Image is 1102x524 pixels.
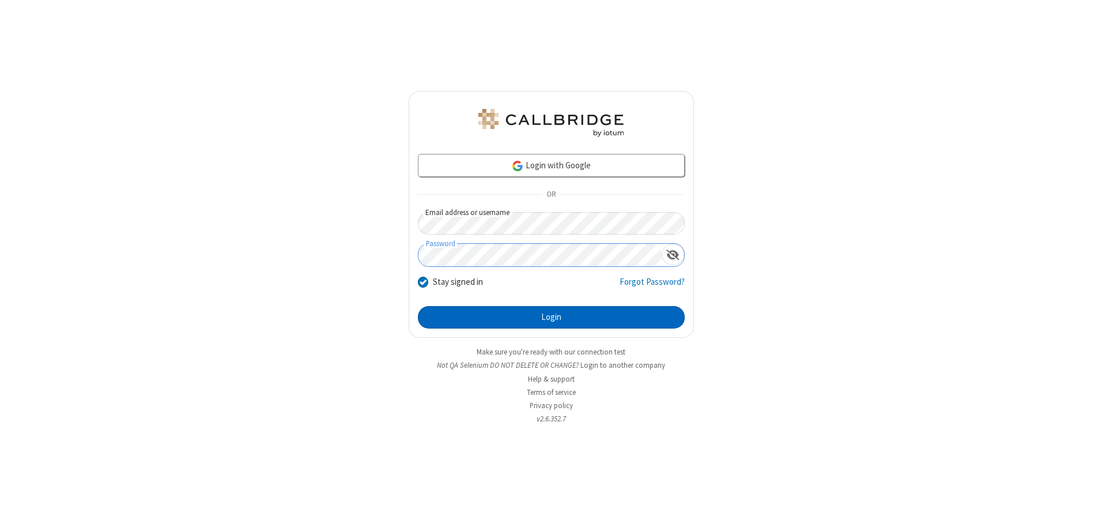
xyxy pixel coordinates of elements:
img: QA Selenium DO NOT DELETE OR CHANGE [476,109,626,137]
span: OR [542,187,560,203]
label: Stay signed in [433,276,483,289]
a: Forgot Password? [620,276,685,297]
button: Login [418,306,685,329]
a: Terms of service [527,387,576,397]
a: Help & support [528,374,575,384]
div: Show password [662,244,684,265]
a: Login with Google [418,154,685,177]
a: Privacy policy [530,401,573,410]
li: Not QA Selenium DO NOT DELETE OR CHANGE? [409,360,694,371]
img: google-icon.png [511,160,524,172]
input: Email address or username [418,212,685,235]
button: Login to another company [580,360,665,371]
input: Password [418,244,662,266]
a: Make sure you're ready with our connection test [477,347,625,357]
li: v2.6.352.7 [409,413,694,424]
